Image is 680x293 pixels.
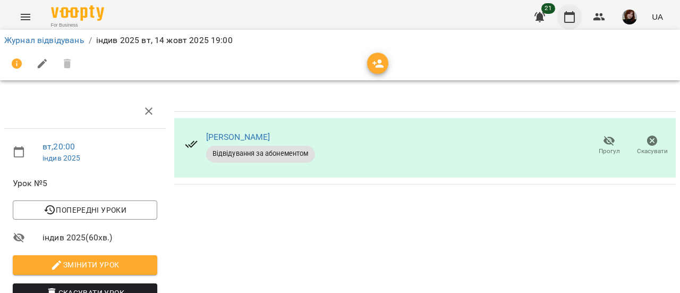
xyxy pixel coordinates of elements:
[21,258,149,271] span: Змінити урок
[42,141,75,152] a: вт , 20:00
[622,10,637,24] img: c0394d73d4d57a6b06aa057d87e8ed46.PNG
[4,35,84,45] a: Журнал відвідувань
[648,7,667,27] button: UA
[637,147,668,156] span: Скасувати
[652,11,663,22] span: UA
[96,34,233,47] p: індив 2025 вт, 14 жовт 2025 19:00
[206,132,270,142] a: [PERSON_NAME]
[21,204,149,216] span: Попередні уроки
[42,154,80,162] a: індив 2025
[89,34,92,47] li: /
[541,3,555,14] span: 21
[631,131,674,161] button: Скасувати
[588,131,631,161] button: Прогул
[51,5,104,21] img: Voopty Logo
[206,149,315,158] span: Відвідування за абонементом
[42,231,157,244] span: індив 2025 ( 60 хв. )
[13,255,157,274] button: Змінити урок
[599,147,620,156] span: Прогул
[13,177,157,190] span: Урок №5
[13,200,157,220] button: Попередні уроки
[13,4,38,30] button: Menu
[4,34,676,47] nav: breadcrumb
[51,22,104,29] span: For Business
